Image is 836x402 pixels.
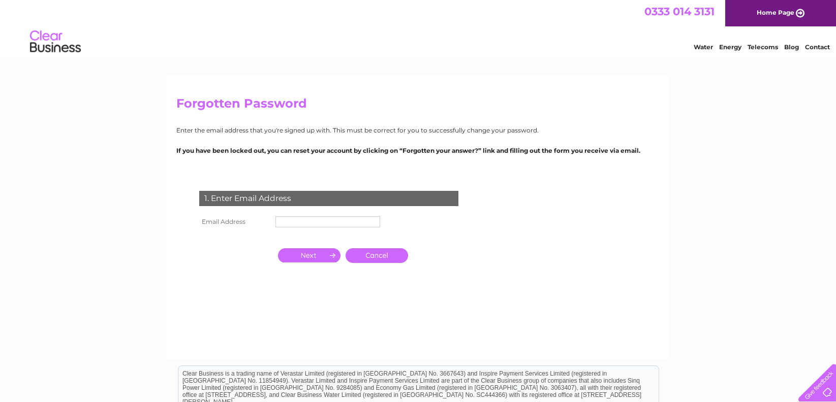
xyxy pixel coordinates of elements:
a: Contact [805,43,830,51]
div: Clear Business is a trading name of Verastar Limited (registered in [GEOGRAPHIC_DATA] No. 3667643... [178,6,659,49]
p: If you have been locked out, you can reset your account by clicking on “Forgotten your answer?” l... [176,146,660,155]
img: logo.png [29,26,81,57]
a: Telecoms [748,43,778,51]
div: 1. Enter Email Address [199,191,458,206]
a: Blog [784,43,799,51]
th: Email Address [197,214,273,230]
h2: Forgotten Password [176,96,660,116]
p: Enter the email address that you're signed up with. This must be correct for you to successfully ... [176,125,660,135]
a: Energy [719,43,741,51]
a: Cancel [346,248,408,263]
a: Water [694,43,713,51]
a: 0333 014 3131 [644,5,715,18]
